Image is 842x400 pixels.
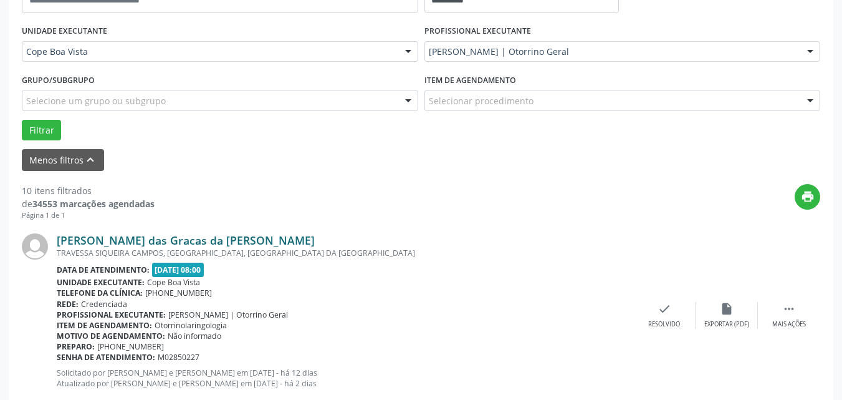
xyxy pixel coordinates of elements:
div: TRAVESSA SIQUEIRA CAMPOS, [GEOGRAPHIC_DATA], [GEOGRAPHIC_DATA] DA [GEOGRAPHIC_DATA] [57,248,633,258]
button: Filtrar [22,120,61,141]
div: Resolvido [648,320,680,329]
b: Senha de atendimento: [57,352,155,363]
label: Grupo/Subgrupo [22,71,95,90]
i: insert_drive_file [720,302,734,316]
i: check [658,302,671,316]
span: Não informado [168,331,221,341]
b: Rede: [57,299,79,310]
button: Menos filtroskeyboard_arrow_up [22,149,104,171]
label: Item de agendamento [424,71,516,90]
span: Credenciada [81,299,127,310]
span: Cope Boa Vista [26,46,393,58]
b: Motivo de agendamento: [57,331,165,341]
a: [PERSON_NAME] das Gracas da [PERSON_NAME] [57,233,315,247]
span: [PHONE_NUMBER] [145,288,212,298]
label: UNIDADE EXECUTANTE [22,22,107,41]
span: [PERSON_NAME] | Otorrino Geral [168,310,288,320]
i:  [782,302,796,316]
div: Exportar (PDF) [704,320,749,329]
label: PROFISSIONAL EXECUTANTE [424,22,531,41]
span: Selecionar procedimento [429,94,533,107]
span: [DATE] 08:00 [152,263,204,277]
b: Item de agendamento: [57,320,152,331]
button: print [795,184,820,210]
i: print [801,190,815,203]
i: keyboard_arrow_up [84,153,97,167]
div: Mais ações [772,320,806,329]
div: 10 itens filtrados [22,184,155,197]
p: Solicitado por [PERSON_NAME] e [PERSON_NAME] em [DATE] - há 12 dias Atualizado por [PERSON_NAME] ... [57,368,633,389]
span: Otorrinolaringologia [155,320,227,331]
span: [PHONE_NUMBER] [97,341,164,352]
span: M02850227 [158,352,199,363]
b: Profissional executante: [57,310,166,320]
b: Telefone da clínica: [57,288,143,298]
span: [PERSON_NAME] | Otorrino Geral [429,46,795,58]
span: Cope Boa Vista [147,277,200,288]
strong: 34553 marcações agendadas [32,198,155,210]
div: Página 1 de 1 [22,210,155,221]
img: img [22,233,48,260]
b: Preparo: [57,341,95,352]
span: Selecione um grupo ou subgrupo [26,94,166,107]
b: Unidade executante: [57,277,145,288]
div: de [22,197,155,210]
b: Data de atendimento: [57,265,150,275]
